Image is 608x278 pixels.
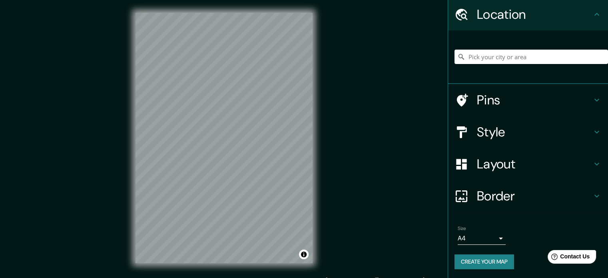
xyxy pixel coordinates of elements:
label: Size [458,225,466,232]
input: Pick your city or area [455,50,608,64]
canvas: Map [136,13,313,263]
button: Toggle attribution [299,250,309,259]
div: Border [448,180,608,212]
div: A4 [458,232,506,245]
div: Layout [448,148,608,180]
div: Pins [448,84,608,116]
button: Create your map [455,254,514,269]
h4: Border [477,188,592,204]
h4: Pins [477,92,592,108]
div: Style [448,116,608,148]
iframe: Help widget launcher [537,247,599,269]
h4: Style [477,124,592,140]
h4: Location [477,6,592,22]
h4: Layout [477,156,592,172]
